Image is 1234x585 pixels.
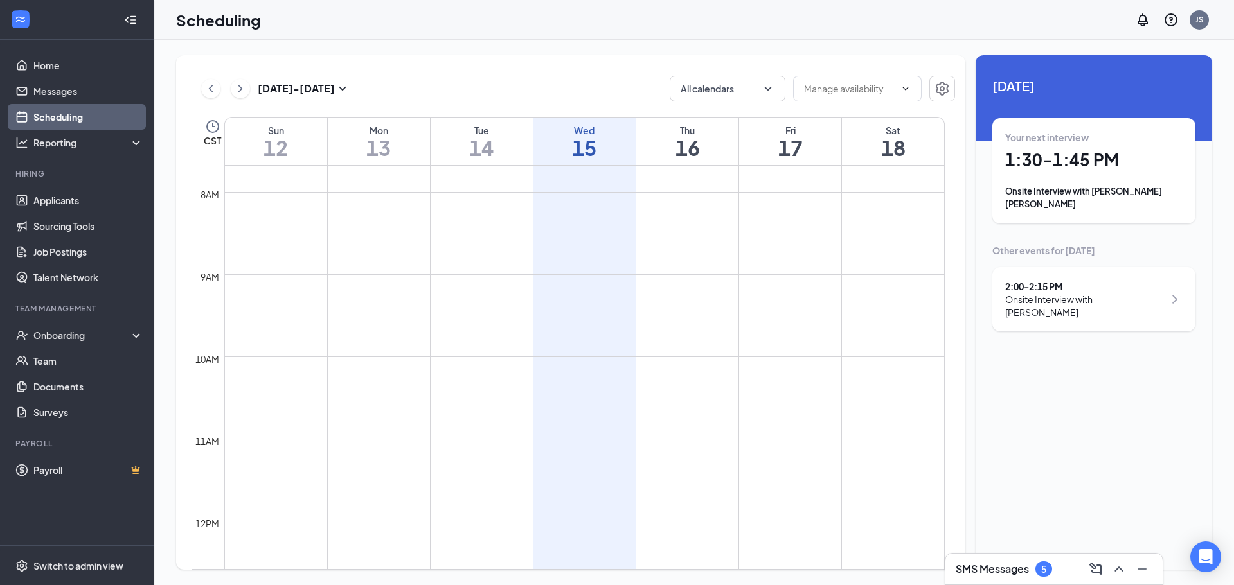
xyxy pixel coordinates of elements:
[670,76,785,101] button: All calendarsChevronDown
[33,374,143,399] a: Documents
[533,118,636,165] a: October 15, 2025
[1134,561,1150,577] svg: Minimize
[33,213,143,239] a: Sourcing Tools
[1163,12,1179,28] svg: QuestionInfo
[33,329,132,342] div: Onboarding
[431,137,533,159] h1: 14
[636,118,738,165] a: October 16, 2025
[193,352,222,366] div: 10am
[992,244,1195,257] div: Other events for [DATE]
[328,124,430,137] div: Mon
[15,136,28,149] svg: Analysis
[1167,292,1183,307] svg: ChevronRight
[33,104,143,130] a: Scheduling
[636,124,738,137] div: Thu
[1005,185,1183,211] div: Onsite Interview with [PERSON_NAME] [PERSON_NAME]
[33,348,143,374] a: Team
[1086,559,1106,579] button: ComposeMessage
[328,118,430,165] a: October 13, 2025
[1005,293,1164,319] div: Onsite Interview with [PERSON_NAME]
[204,81,217,96] svg: ChevronLeft
[636,137,738,159] h1: 16
[33,239,143,265] a: Job Postings
[533,124,636,137] div: Wed
[900,83,911,94] svg: ChevronDown
[231,79,250,98] button: ChevronRight
[1111,561,1127,577] svg: ChevronUp
[1088,561,1104,577] svg: ComposeMessage
[1135,12,1150,28] svg: Notifications
[842,137,944,159] h1: 18
[431,124,533,137] div: Tue
[1109,559,1129,579] button: ChevronUp
[33,399,143,425] a: Surveys
[804,82,895,96] input: Manage availability
[15,438,141,449] div: Payroll
[956,562,1029,576] h3: SMS Messages
[15,303,141,314] div: Team Management
[739,124,841,137] div: Fri
[33,265,143,290] a: Talent Network
[842,118,944,165] a: October 18, 2025
[193,516,222,530] div: 12pm
[176,9,261,31] h1: Scheduling
[1005,280,1164,293] div: 2:00 - 2:15 PM
[1041,564,1046,575] div: 5
[198,188,222,202] div: 8am
[1005,131,1183,144] div: Your next interview
[431,118,533,165] a: October 14, 2025
[225,118,327,165] a: October 12, 2025
[33,457,143,483] a: PayrollCrown
[33,559,123,572] div: Switch to admin view
[33,53,143,78] a: Home
[533,137,636,159] h1: 15
[328,137,430,159] h1: 13
[234,81,247,96] svg: ChevronRight
[204,134,221,147] span: CST
[1190,541,1221,572] div: Open Intercom Messenger
[1132,559,1152,579] button: Minimize
[225,137,327,159] h1: 12
[929,76,955,101] button: Settings
[198,270,222,284] div: 9am
[193,434,222,448] div: 11am
[33,136,144,149] div: Reporting
[335,81,350,96] svg: SmallChevronDown
[1005,149,1183,171] h1: 1:30 - 1:45 PM
[205,119,220,134] svg: Clock
[992,76,1195,96] span: [DATE]
[15,329,28,342] svg: UserCheck
[124,13,137,26] svg: Collapse
[201,79,220,98] button: ChevronLeft
[33,78,143,104] a: Messages
[14,13,27,26] svg: WorkstreamLogo
[15,168,141,179] div: Hiring
[15,559,28,572] svg: Settings
[1195,14,1204,25] div: JS
[739,137,841,159] h1: 17
[842,124,944,137] div: Sat
[225,124,327,137] div: Sun
[934,81,950,96] svg: Settings
[762,82,774,95] svg: ChevronDown
[33,188,143,213] a: Applicants
[258,82,335,96] h3: [DATE] - [DATE]
[739,118,841,165] a: October 17, 2025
